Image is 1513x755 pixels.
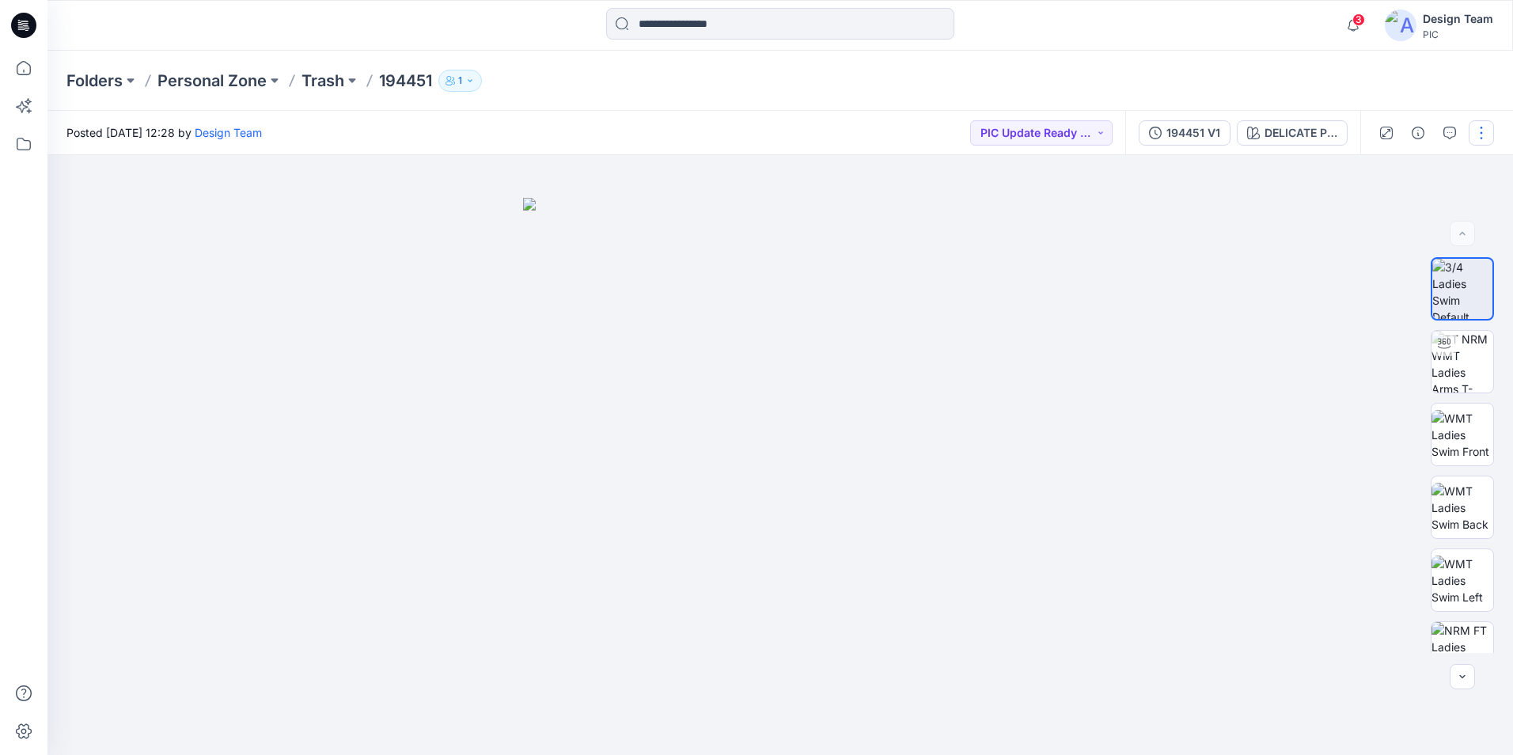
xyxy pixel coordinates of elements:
[1432,259,1492,319] img: 3/4 Ladies Swim Default
[1423,28,1493,40] div: PIC
[1431,410,1493,460] img: WMT Ladies Swim Front
[66,124,262,141] span: Posted [DATE] 12:28 by
[1405,120,1431,146] button: Details
[458,72,462,89] p: 1
[195,126,262,139] a: Design Team
[1431,556,1493,605] img: WMT Ladies Swim Left
[157,70,267,92] a: Personal Zone
[1385,9,1416,41] img: avatar
[523,198,1037,755] img: eyJhbGciOiJIUzI1NiIsImtpZCI6IjAiLCJzbHQiOiJzZXMiLCJ0eXAiOiJKV1QifQ.eyJkYXRhIjp7InR5cGUiOiJzdG9yYW...
[1423,9,1493,28] div: Design Team
[1166,124,1220,142] div: 194451 V1
[1431,622,1493,684] img: NRM FT Ladies Swim BTM Render
[379,70,432,92] p: 194451
[301,70,344,92] a: Trash
[438,70,482,92] button: 1
[1139,120,1230,146] button: 194451 V1
[1431,331,1493,393] img: TT NRM WMT Ladies Arms T-POSE
[1431,483,1493,533] img: WMT Ladies Swim Back
[66,70,123,92] a: Folders
[1265,124,1337,142] div: DELICATE PINK
[1352,13,1365,26] span: 3
[1237,120,1348,146] button: DELICATE PINK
